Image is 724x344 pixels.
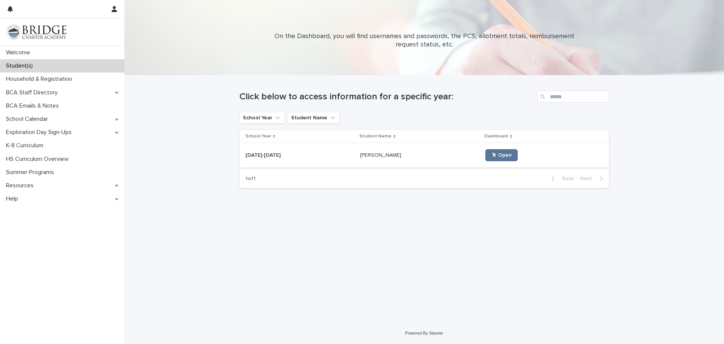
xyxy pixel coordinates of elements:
[6,25,66,40] img: V1C1m3IdTEidaUdm9Hs0
[3,129,78,136] p: Exploration Day Sign-Ups
[485,132,508,140] p: Dashboard
[558,176,574,181] span: Back
[3,49,36,56] p: Welcome
[3,76,78,83] p: Household & Registration
[3,89,64,96] p: BCA Staff Directory
[3,169,60,176] p: Summer Programs
[239,112,285,124] button: School Year
[288,112,340,124] button: Student Name
[3,142,49,149] p: K-8 Curriculum
[3,195,24,202] p: Help
[245,132,271,140] p: School Year
[545,175,577,182] button: Back
[239,170,262,188] p: 1 of 1
[3,182,40,189] p: Resources
[245,151,282,159] p: [DATE]-[DATE]
[405,331,443,335] a: Powered By Stacker
[239,91,534,102] h1: Click below to access information for a specific year:
[485,149,518,161] a: 🖱 Open
[577,175,609,182] button: Next
[491,153,512,158] span: 🖱 Open
[360,151,403,159] p: [PERSON_NAME]
[359,132,391,140] p: Student Name
[580,176,597,181] span: Next
[3,116,54,123] p: School Calendar
[537,91,609,103] input: Search
[3,102,65,110] p: BCA Emails & Notes
[3,62,39,69] p: Student(s)
[239,143,609,168] tr: [DATE]-[DATE][DATE]-[DATE] [PERSON_NAME][PERSON_NAME] 🖱 Open
[273,32,575,49] p: On the Dashboard, you will find usernames and passwords, the PCS, allotment totals, reimbursement...
[3,156,75,163] p: HS Curriculum Overview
